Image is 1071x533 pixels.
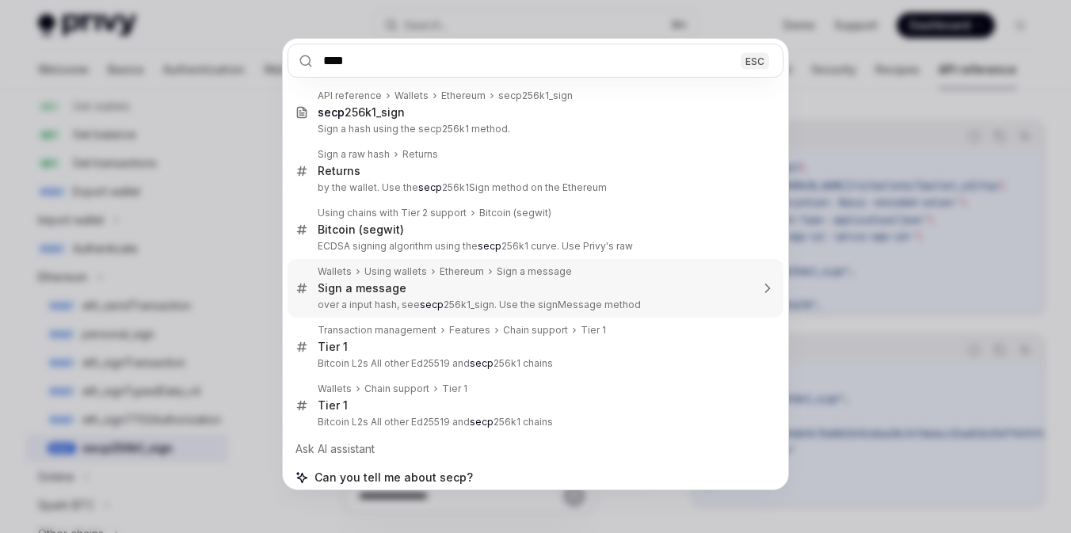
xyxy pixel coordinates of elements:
[364,383,429,395] div: Chain support
[470,357,494,369] b: secp
[288,435,783,463] div: Ask AI assistant
[581,324,606,337] div: Tier 1
[497,265,572,278] div: Sign a message
[394,89,429,102] div: Wallets
[741,52,769,69] div: ESC
[318,416,750,428] p: Bitcoin L2s All other Ed25519 and 256k1 chains
[503,324,568,337] div: Chain support
[318,398,348,413] div: Tier 1
[318,383,352,395] div: Wallets
[318,265,352,278] div: Wallets
[318,281,406,295] div: Sign a message
[470,416,494,428] b: secp
[318,105,345,119] b: secp
[318,240,750,253] p: ECDSA signing algorithm using the 256k1 curve. Use Privy's raw
[314,470,473,485] span: Can you tell me about secp?
[318,89,382,102] div: API reference
[440,265,484,278] div: Ethereum
[479,207,551,219] div: Bitcoin (segwit)
[318,299,750,311] p: over a input hash, see 256k1_sign. Use the signMessage method
[478,240,501,252] b: secp
[449,324,490,337] div: Features
[442,383,467,395] div: Tier 1
[318,181,750,194] p: by the wallet. Use the 256k1Sign method on the Ethereum
[318,148,390,161] div: Sign a raw hash
[318,123,750,135] p: Sign a hash using the secp256k1 method.
[418,181,442,193] b: secp
[364,265,427,278] div: Using wallets
[420,299,444,310] b: secp
[318,207,467,219] div: Using chains with Tier 2 support
[402,148,438,161] div: Returns
[318,164,360,178] div: Returns
[441,89,486,102] div: Ethereum
[318,357,750,370] p: Bitcoin L2s All other Ed25519 and 256k1 chains
[318,324,436,337] div: Transaction management
[318,105,405,120] div: 256k1_sign
[318,340,348,354] div: Tier 1
[318,223,404,237] div: Bitcoin (segwit)
[498,89,573,102] div: secp256k1_sign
